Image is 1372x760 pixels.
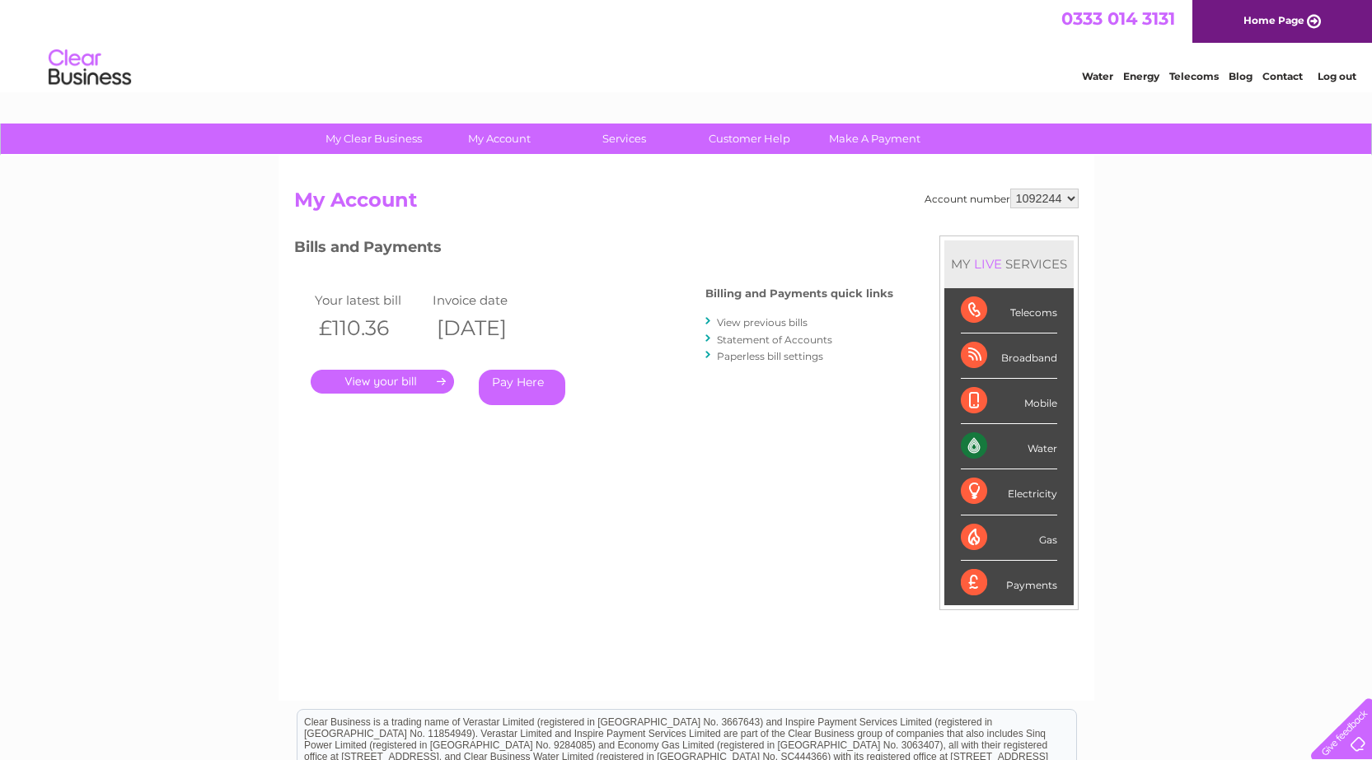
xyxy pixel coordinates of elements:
a: Energy [1123,70,1159,82]
div: Water [961,424,1057,469]
a: View previous bills [717,316,808,329]
td: Your latest bill [311,289,429,311]
div: Payments [961,561,1057,605]
a: 0333 014 3131 [1061,8,1175,29]
div: Clear Business is a trading name of Verastar Limited (registered in [GEOGRAPHIC_DATA] No. 3667643... [297,9,1076,80]
div: Telecoms [961,288,1057,333]
a: Customer Help [681,124,817,154]
div: Gas [961,515,1057,561]
a: Water [1082,70,1113,82]
h2: My Account [294,189,1079,220]
a: Pay Here [479,370,565,405]
a: Log out [1318,70,1356,82]
a: . [311,370,454,394]
a: My Clear Business [306,124,442,154]
a: Services [556,124,692,154]
div: Mobile [961,379,1057,424]
a: Blog [1229,70,1253,82]
div: Electricity [961,469,1057,515]
a: Paperless bill settings [717,350,823,362]
a: Contact [1262,70,1303,82]
a: Telecoms [1169,70,1219,82]
th: [DATE] [428,311,547,345]
div: Account number [925,189,1079,208]
a: My Account [431,124,567,154]
a: Make A Payment [807,124,943,154]
h4: Billing and Payments quick links [705,287,893,300]
div: Broadband [961,333,1057,379]
div: MY SERVICES [944,240,1074,287]
img: logo.png [48,43,132,93]
a: Statement of Accounts [717,333,832,346]
div: LIVE [971,256,1005,272]
h3: Bills and Payments [294,235,893,264]
td: Invoice date [428,289,547,311]
th: £110.36 [311,311,429,345]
